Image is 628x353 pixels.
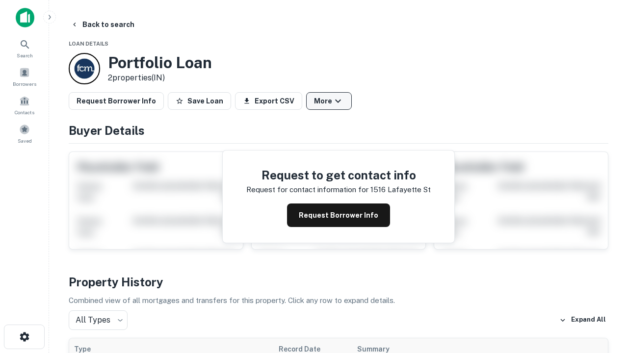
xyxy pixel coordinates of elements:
button: Export CSV [235,92,302,110]
h4: Request to get contact info [246,166,431,184]
span: Borrowers [13,80,36,88]
span: Search [17,51,33,59]
div: All Types [69,310,128,330]
h4: Property History [69,273,608,291]
p: Combined view of all mortgages and transfers for this property. Click any row to expand details. [69,295,608,306]
a: Contacts [3,92,46,118]
h4: Buyer Details [69,122,608,139]
p: 1516 lafayette st [370,184,431,196]
p: 2 properties (IN) [108,72,212,84]
img: capitalize-icon.png [16,8,34,27]
span: Saved [18,137,32,145]
button: Save Loan [168,92,231,110]
button: More [306,92,352,110]
a: Saved [3,120,46,147]
p: Request for contact information for [246,184,368,196]
a: Search [3,35,46,61]
iframe: Chat Widget [579,275,628,322]
button: Back to search [67,16,138,33]
a: Borrowers [3,63,46,90]
button: Request Borrower Info [69,92,164,110]
span: Contacts [15,108,34,116]
h3: Portfolio Loan [108,53,212,72]
button: Request Borrower Info [287,203,390,227]
span: Loan Details [69,41,108,47]
button: Expand All [557,313,608,328]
